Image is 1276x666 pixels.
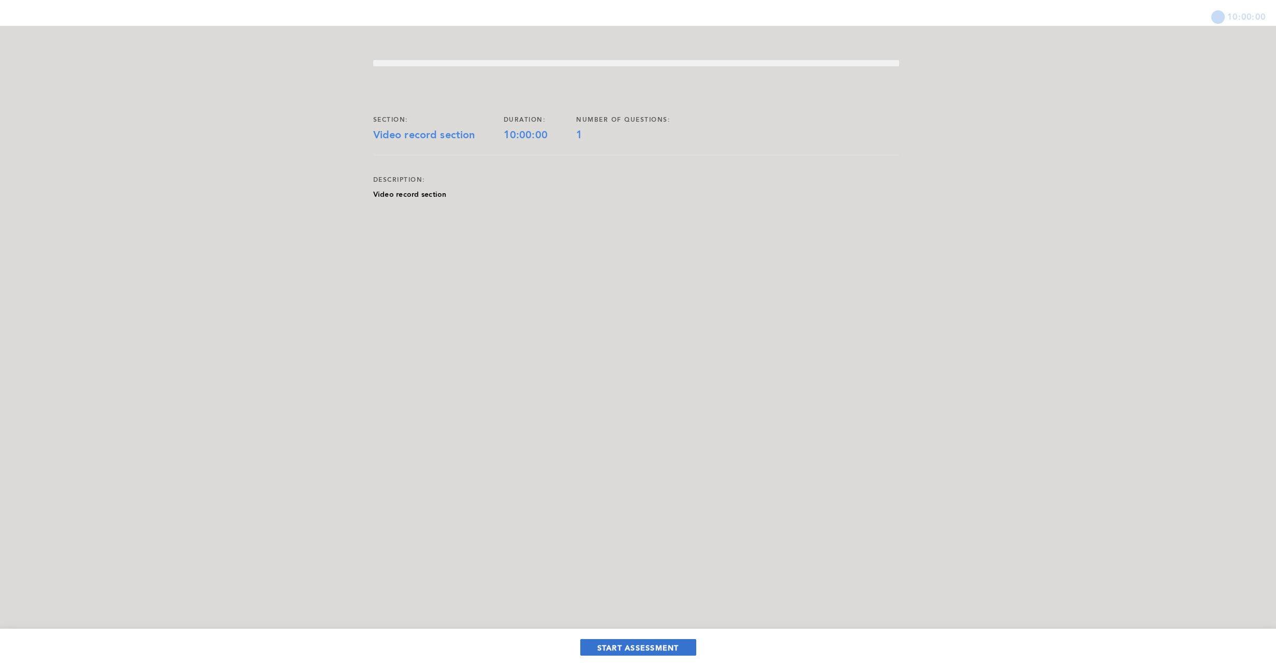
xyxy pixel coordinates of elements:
[373,190,447,200] p: Video record section
[504,116,576,124] div: duration:
[597,643,679,653] span: START ASSESSMENT
[504,129,576,142] div: 10:00:00
[373,176,426,184] div: description:
[580,639,696,656] button: START ASSESSMENT
[576,129,699,142] div: 1
[1227,10,1266,22] span: 10:00:00
[373,129,504,142] div: Video record section
[373,116,504,124] div: section:
[576,116,699,124] div: number of questions:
